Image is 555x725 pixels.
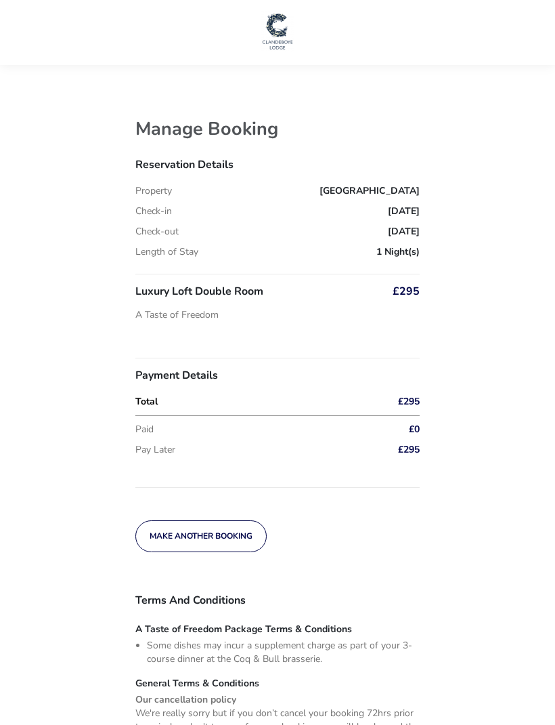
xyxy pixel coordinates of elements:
p: Length of Stay [135,247,198,257]
img: Main Website [261,11,294,51]
h3: Reservation Details [135,159,420,181]
h3: Terms and Conditions [135,593,420,612]
h1: Manage Booking [135,117,278,142]
span: [GEOGRAPHIC_DATA] [319,186,420,196]
span: £295 [398,397,420,407]
h4: A Taste of Freedom Package Terms & Conditions [135,612,420,639]
p: Paid [135,425,363,434]
span: £295 [393,286,420,297]
h3: Payment Details [135,370,420,392]
h4: General Terms & Conditions [135,666,420,693]
p: Total [135,397,363,407]
p: A Taste of Freedom [135,310,263,320]
p: Check-in [135,207,172,216]
p: Pay Later [135,445,363,455]
strong: Our cancellation policy [135,693,236,706]
span: [DATE] [388,227,420,236]
p: Property [135,186,172,196]
h3: Luxury Loft Double Room [135,286,263,308]
span: 1 Night(s) [376,247,420,257]
span: £295 [398,445,420,455]
button: Make another booking [135,520,267,552]
span: Make another booking [150,532,252,541]
span: £0 [409,425,420,434]
p: Check-out [135,227,179,236]
li: Some dishes may incur a supplement charge as part of your 3-course dinner at the Coq & Bull brass... [147,639,420,666]
span: [DATE] [388,207,420,216]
